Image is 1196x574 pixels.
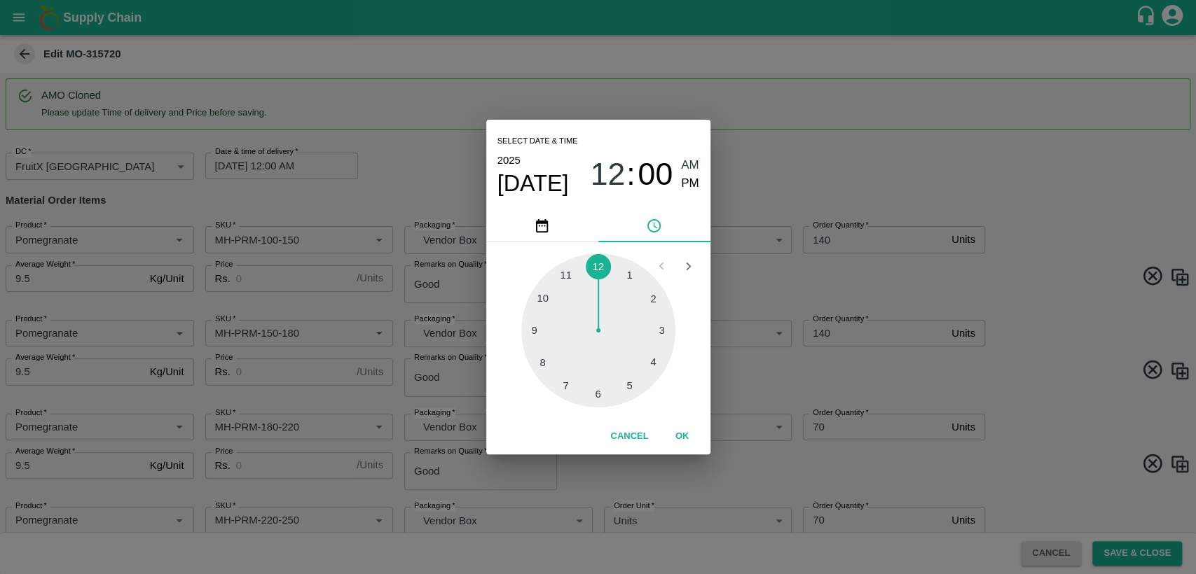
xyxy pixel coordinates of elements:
[497,151,521,169] button: 2025
[675,253,701,279] button: Open next view
[598,209,710,242] button: pick time
[605,424,654,449] button: Cancel
[486,209,598,242] button: pick date
[497,169,569,197] button: [DATE]
[660,424,705,449] button: OK
[681,156,699,175] button: AM
[590,156,625,193] button: 12
[681,174,699,193] button: PM
[638,156,673,193] button: 00
[626,156,635,193] span: :
[497,131,578,152] span: Select date & time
